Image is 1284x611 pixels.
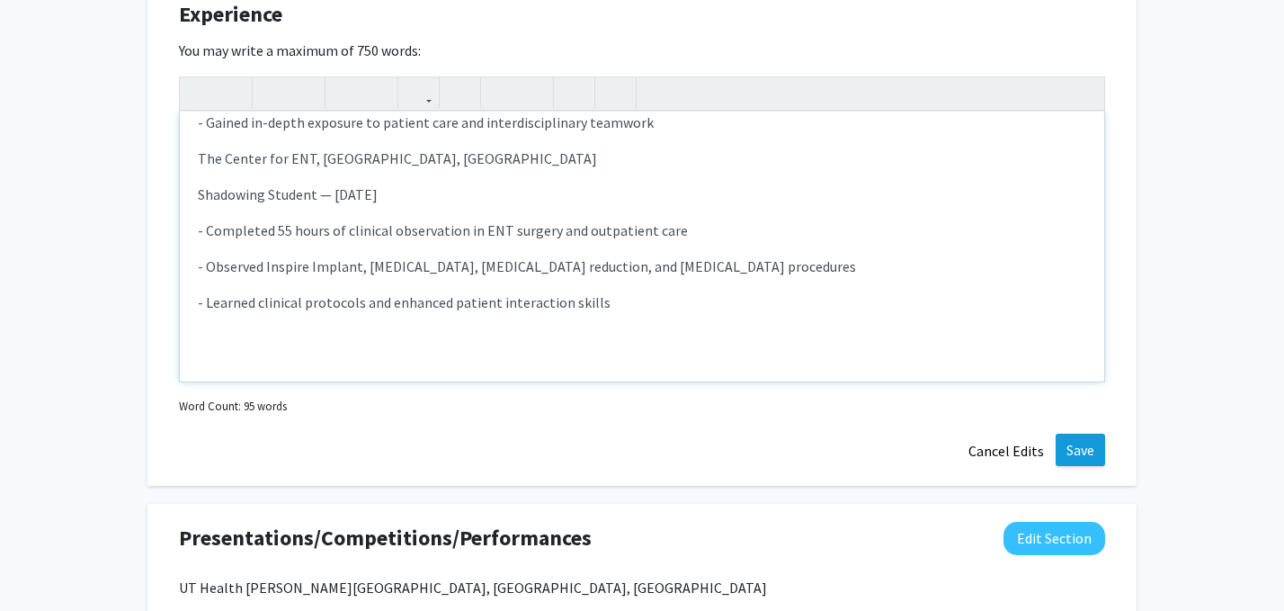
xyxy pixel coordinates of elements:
button: Subscript [361,77,393,109]
p: - Observed Inspire Implant, [MEDICAL_DATA], [MEDICAL_DATA] reduction, and [MEDICAL_DATA] procedures [198,256,1086,277]
iframe: Chat [13,530,76,598]
button: Strong (Ctrl + B) [257,77,289,109]
button: Ordered list [517,77,548,109]
button: Undo (Ctrl + Z) [184,77,216,109]
button: Edit Presentations/Competitions/Performances [1003,522,1105,555]
label: You may write a maximum of 750 words: [179,40,421,61]
div: Note to users with screen readers: Please deactivate our accessibility plugin for this page as it... [180,112,1104,382]
button: Emphasis (Ctrl + I) [289,77,320,109]
button: Save [1056,434,1105,466]
button: Cancel Edits [957,434,1056,468]
button: Insert Image [444,77,476,109]
button: Remove format [558,77,590,109]
p: Shadowing Student — [DATE] [198,184,1086,205]
p: - Completed 55 hours of clinical observation in ENT surgery and outpatient care [198,220,1086,241]
button: Insert horizontal rule [600,77,631,109]
small: Word Count: 95 words [179,398,287,415]
span: Presentations/Competitions/Performances [179,522,592,554]
button: Fullscreen [1068,77,1100,109]
p: The Center for ENT, [GEOGRAPHIC_DATA], [GEOGRAPHIC_DATA] [198,148,1086,169]
p: UT Health [PERSON_NAME][GEOGRAPHIC_DATA], [GEOGRAPHIC_DATA], [GEOGRAPHIC_DATA] [179,577,1105,598]
button: Unordered list [486,77,517,109]
p: - Learned clinical protocols and enhanced patient interaction skills [198,292,1086,313]
button: Redo (Ctrl + Y) [216,77,247,109]
button: Link [403,77,434,109]
button: Superscript [330,77,361,109]
p: - Gained in-depth exposure to patient care and interdisciplinary teamwork [198,112,1086,133]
